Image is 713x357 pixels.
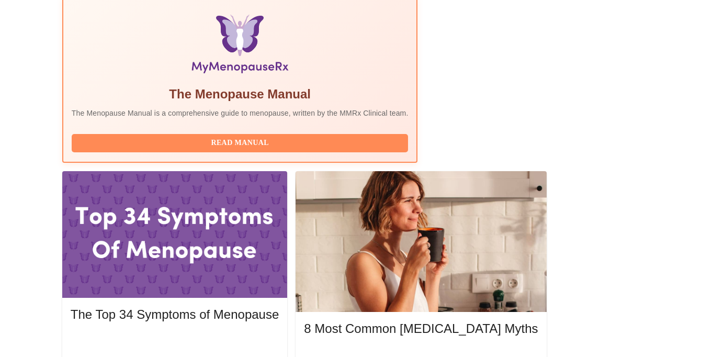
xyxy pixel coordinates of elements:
h5: 8 Most Common [MEDICAL_DATA] Myths [304,320,538,337]
button: Read More [71,332,279,351]
button: Read Manual [72,134,409,152]
a: Read Manual [72,138,411,147]
img: Menopause Manual [125,15,355,77]
span: Read More [81,335,268,348]
p: The Menopause Manual is a comprehensive guide to menopause, written by the MMRx Clinical team. [72,108,409,118]
a: Read More [71,336,281,345]
span: Read Manual [82,137,398,150]
h5: The Menopause Manual [72,86,409,103]
h5: The Top 34 Symptoms of Menopause [71,306,279,323]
